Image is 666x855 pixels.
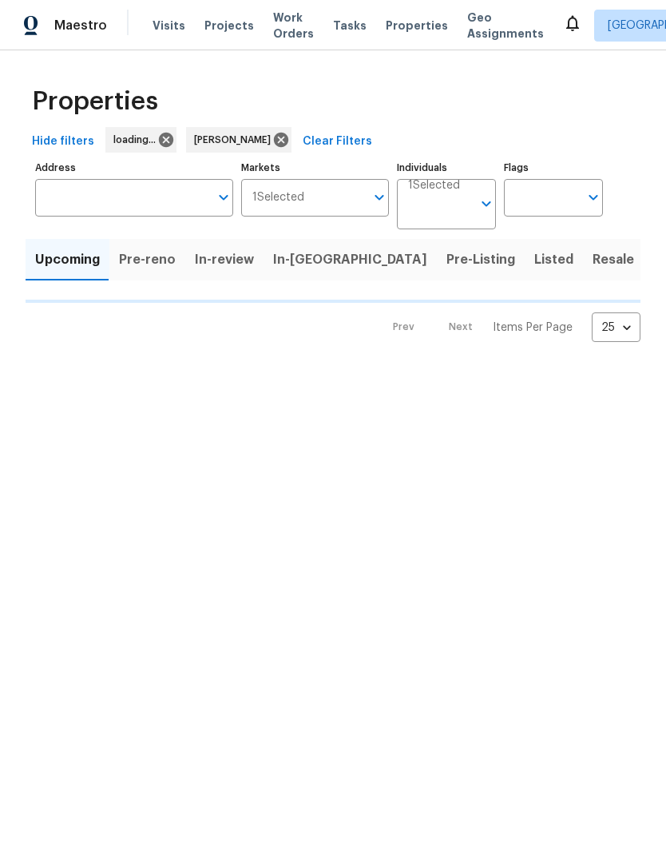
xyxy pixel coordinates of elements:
[35,249,100,271] span: Upcoming
[333,20,367,31] span: Tasks
[35,163,233,173] label: Address
[467,10,544,42] span: Geo Assignments
[32,132,94,152] span: Hide filters
[105,127,176,153] div: loading...
[212,186,235,209] button: Open
[26,127,101,157] button: Hide filters
[195,249,254,271] span: In-review
[54,18,107,34] span: Maestro
[186,127,291,153] div: [PERSON_NAME]
[475,193,498,215] button: Open
[296,127,379,157] button: Clear Filters
[241,163,390,173] label: Markets
[593,249,634,271] span: Resale
[273,249,427,271] span: In-[GEOGRAPHIC_DATA]
[493,320,573,336] p: Items Per Page
[32,93,158,109] span: Properties
[194,132,277,148] span: [PERSON_NAME]
[378,312,640,342] nav: Pagination Navigation
[592,307,640,348] div: 25
[397,163,496,173] label: Individuals
[113,132,162,148] span: loading...
[252,191,304,205] span: 1 Selected
[303,132,372,152] span: Clear Filters
[408,179,460,193] span: 1 Selected
[204,18,254,34] span: Projects
[446,249,515,271] span: Pre-Listing
[582,186,605,209] button: Open
[153,18,185,34] span: Visits
[534,249,573,271] span: Listed
[119,249,176,271] span: Pre-reno
[273,10,314,42] span: Work Orders
[368,186,390,209] button: Open
[386,18,448,34] span: Properties
[504,163,603,173] label: Flags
